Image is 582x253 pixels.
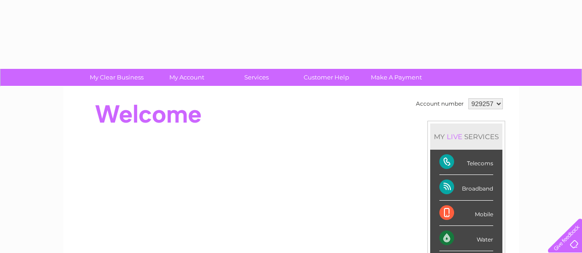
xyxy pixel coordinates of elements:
[445,132,464,141] div: LIVE
[358,69,434,86] a: Make A Payment
[439,150,493,175] div: Telecoms
[288,69,364,86] a: Customer Help
[149,69,225,86] a: My Account
[430,124,502,150] div: MY SERVICES
[439,175,493,200] div: Broadband
[219,69,294,86] a: Services
[414,96,466,112] td: Account number
[439,226,493,251] div: Water
[79,69,155,86] a: My Clear Business
[439,201,493,226] div: Mobile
